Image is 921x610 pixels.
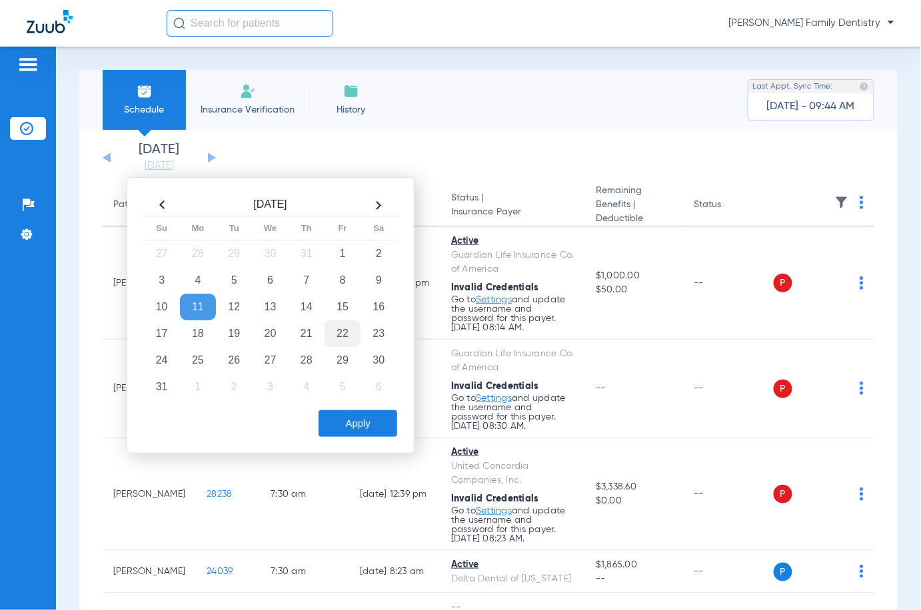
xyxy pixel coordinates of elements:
[860,82,869,91] img: last sync help info
[451,572,574,586] div: Delta Dental of [US_STATE]
[860,196,864,209] img: group-dot-blue.svg
[451,459,574,487] div: United Concordia Companies, Inc.
[684,551,774,593] td: --
[774,563,792,581] span: P
[596,212,673,226] span: Deductible
[260,438,349,551] td: 7:30 AM
[113,103,176,117] span: Schedule
[343,83,359,99] img: History
[774,274,792,292] span: P
[830,382,843,395] img: x.svg
[119,159,199,172] a: [DATE]
[476,295,512,304] a: Settings
[27,10,73,33] img: Zuub Logo
[476,506,512,515] a: Settings
[753,80,833,93] span: Last Appt. Sync Time:
[349,438,441,551] td: [DATE] 12:39 PM
[830,487,843,501] img: x.svg
[596,558,673,572] span: $1,865.00
[860,487,864,501] img: group-dot-blue.svg
[451,446,574,459] div: Active
[113,198,185,212] div: Patient Name
[451,295,574,332] p: Go to and update the username and password for this payer. [DATE] 08:14 AM.
[476,394,512,403] a: Settings
[349,551,441,593] td: [DATE] 8:23 AM
[17,57,39,73] img: hamburger-icon
[451,234,574,248] div: Active
[860,276,864,290] img: group-dot-blue.svg
[451,347,574,375] div: Guardian Life Insurance Co. of America
[119,143,199,172] li: [DATE]
[451,494,539,503] span: Invalid Credentials
[596,480,673,494] span: $3,338.60
[103,551,196,593] td: [PERSON_NAME]
[451,205,574,219] span: Insurance Payer
[441,184,585,227] th: Status |
[684,340,774,438] td: --
[596,572,673,586] span: --
[767,100,855,113] span: [DATE] - 09:44 AM
[180,194,361,216] th: [DATE]
[774,485,792,503] span: P
[451,506,574,543] p: Go to and update the username and password for this payer. [DATE] 08:23 AM.
[684,227,774,340] td: --
[830,276,843,290] img: x.svg
[137,83,153,99] img: Schedule
[596,494,673,508] span: $0.00
[451,558,574,572] div: Active
[860,382,864,395] img: group-dot-blue.svg
[451,248,574,276] div: Guardian Life Insurance Co. of America
[451,382,539,391] span: Invalid Credentials
[860,565,864,578] img: group-dot-blue.svg
[319,410,397,437] button: Apply
[585,184,684,227] th: Remaining Benefits |
[729,17,894,30] span: [PERSON_NAME] Family Dentistry
[684,184,774,227] th: Status
[451,283,539,292] span: Invalid Credentials
[196,103,299,117] span: Insurance Verification
[451,394,574,431] p: Go to and update the username and password for this payer. [DATE] 08:30 AM.
[774,380,792,398] span: P
[207,489,232,499] span: 28238
[596,269,673,283] span: $1,000.00
[207,567,233,576] span: 24039
[113,198,172,212] div: Patient Name
[596,384,606,393] span: --
[260,551,349,593] td: 7:30 AM
[835,196,848,209] img: filter.svg
[684,438,774,551] td: --
[319,103,383,117] span: History
[830,565,843,578] img: x.svg
[596,283,673,297] span: $50.00
[173,17,185,29] img: Search Icon
[167,10,333,37] input: Search for patients
[103,438,196,551] td: [PERSON_NAME]
[240,83,256,99] img: Manual Insurance Verification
